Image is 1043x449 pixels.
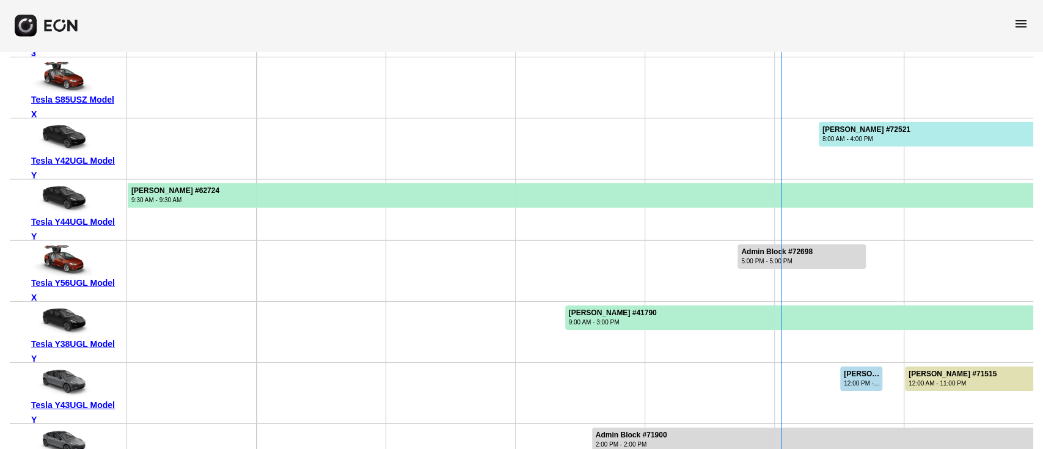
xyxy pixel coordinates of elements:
[31,398,122,427] div: Tesla Y43UGL Model Y
[31,276,122,305] div: Tesla Y56UGL Model X
[818,119,1034,147] div: Rented for 12 days by Guan Wang Current status is confirmed
[844,379,881,388] div: 12:00 PM - 8:00 PM
[31,337,122,366] div: Tesla Y38UGL Model Y
[822,125,910,134] div: [PERSON_NAME] #72521
[31,367,92,398] img: car
[840,363,883,391] div: Rented for 1 days by Matthew Goldberg Current status is open
[741,247,813,257] div: Admin Block #72698
[127,180,1034,208] div: Rented for 80 days by Raphael Sperlin Current status is rental
[909,379,997,388] div: 12:00 AM - 11:00 PM
[1014,16,1028,31] span: menu
[909,370,997,379] div: [PERSON_NAME] #71515
[741,257,813,266] div: 5:00 PM - 5:00 PM
[844,370,881,379] div: [PERSON_NAME] #72728
[31,306,92,337] img: car
[31,245,92,276] img: car
[31,123,92,153] img: car
[131,186,219,195] div: [PERSON_NAME] #62724
[31,153,122,183] div: Tesla Y42UGL Model Y
[31,92,122,122] div: Tesla S85USZ Model X
[596,440,667,449] div: 2:00 PM - 2:00 PM
[904,363,1034,391] div: Rented for 2 days by Peilun Cai Current status is verified
[569,318,657,327] div: 9:00 AM - 3:00 PM
[737,241,866,269] div: Rented for 1 days by Admin Block Current status is rental
[596,431,667,440] div: Admin Block #71900
[565,302,1034,330] div: Rented for 16 days by Robert Cox Current status is rental
[569,308,657,318] div: [PERSON_NAME] #41790
[31,214,122,244] div: Tesla Y44UGL Model Y
[31,62,92,92] img: car
[131,195,219,205] div: 9:30 AM - 9:30 AM
[822,134,910,144] div: 8:00 AM - 4:00 PM
[31,184,92,214] img: car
